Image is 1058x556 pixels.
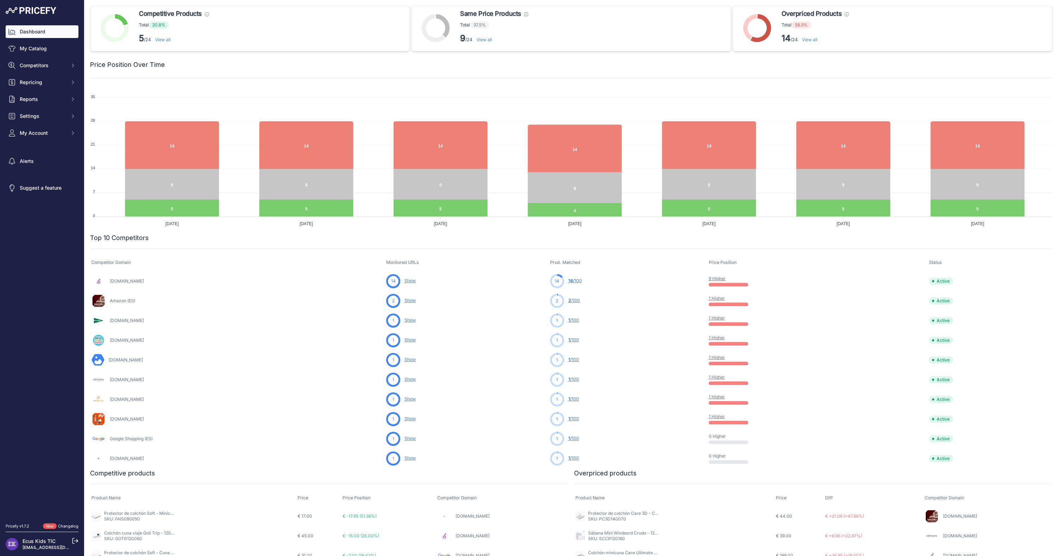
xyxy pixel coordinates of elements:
[568,436,579,441] a: 1/100
[393,455,394,462] span: 1
[139,21,209,29] p: Total
[702,221,716,226] tspan: [DATE]
[20,129,66,137] span: My Account
[568,377,570,382] span: 1
[776,495,786,500] span: Price
[825,513,864,519] span: € +21.06 (+47.86%)
[404,357,416,362] a: Show
[574,468,637,478] h2: Overpriced products
[110,456,144,461] a: [DOMAIN_NAME]
[109,357,143,362] a: [DOMAIN_NAME]
[20,79,66,86] span: Repricing
[550,260,580,265] span: Prod. Matched
[929,396,953,403] span: Active
[588,550,682,555] a: Colchón minicuna Care Ultimate Mini - 90 x 50
[91,95,95,99] tspan: 35
[20,96,66,103] span: Reports
[709,374,725,380] a: 1 Higher
[110,278,144,284] a: [DOMAIN_NAME]
[568,396,579,402] a: 1/100
[23,545,96,550] a: [EMAIL_ADDRESS][DOMAIN_NAME]
[404,278,416,283] a: Show
[925,495,964,500] span: Competitor Domain
[139,33,209,44] p: /24
[568,455,570,461] span: 1
[434,221,447,226] tspan: [DATE]
[104,530,181,536] a: Colchón cuna viaje Goli Trip - 120 x 60
[568,436,570,441] span: 1
[568,416,579,421] a: 1/100
[791,21,811,29] span: 58.3%
[575,495,605,500] span: Product Name
[568,416,570,421] span: 1
[104,516,174,522] p: SKU: FAIS080050
[709,414,725,419] a: 1 Higher
[568,337,579,342] a: 1/100
[588,516,658,522] p: SKU: PC3D140070
[929,416,953,423] span: Active
[6,25,78,38] a: Dashboard
[404,436,416,441] a: Show
[139,9,202,19] span: Competitive Products
[23,538,56,544] a: Ecus Kids TIC
[6,127,78,139] button: My Account
[568,357,579,362] a: 1/100
[568,317,579,323] a: 1/100
[393,396,394,403] span: 1
[91,142,95,146] tspan: 21
[393,377,394,383] span: 1
[6,7,56,14] img: Pricefy Logo
[455,533,490,538] a: [DOMAIN_NAME]
[556,337,558,343] span: 1
[929,297,953,304] span: Active
[6,93,78,106] button: Reports
[404,416,416,421] a: Show
[404,298,416,303] a: Show
[104,511,197,516] a: Protector de colchón Soft - Minicuna / 80 x 50
[110,318,144,323] a: [DOMAIN_NAME]
[155,37,171,42] a: View all
[6,523,29,529] div: Pricefy v1.7.2
[460,33,528,44] p: /24
[568,221,581,226] tspan: [DATE]
[91,260,131,265] span: Competitor Domain
[709,394,725,399] a: 1 Higher
[825,533,862,538] span: € +8.96 (+22.97%)
[91,495,121,500] span: Product Name
[556,416,558,422] span: 1
[709,453,754,459] p: 0 Higher
[460,33,465,43] strong: 9
[43,523,57,529] span: New
[110,416,144,422] a: [DOMAIN_NAME]
[393,436,394,442] span: 1
[93,214,95,218] tspan: 0
[568,357,570,362] span: 1
[392,298,395,304] span: 2
[929,376,953,383] span: Active
[460,21,528,29] p: Total
[6,155,78,168] a: Alerts
[386,260,419,265] span: Monitored URLs
[393,337,394,343] span: 1
[477,37,492,42] a: View all
[393,317,394,324] span: 1
[165,221,179,226] tspan: [DATE]
[776,533,791,538] span: € 39.00
[404,455,416,461] a: Show
[709,296,725,301] a: 1 Higher
[929,435,953,442] span: Active
[20,62,66,69] span: Competitors
[298,495,308,500] span: Price
[298,513,312,519] span: € 17.00
[943,513,977,519] a: [DOMAIN_NAME]
[568,337,570,342] span: 1
[782,9,842,19] span: Overpriced Products
[104,550,191,555] a: Protector de colchón Soft - Cuna / 140 x 70
[470,21,489,29] span: 37.5%
[6,182,78,194] a: Suggest a feature
[782,33,849,44] p: /24
[6,59,78,72] button: Competitors
[568,317,570,323] span: 1
[556,357,558,363] span: 1
[90,468,155,478] h2: Competitive products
